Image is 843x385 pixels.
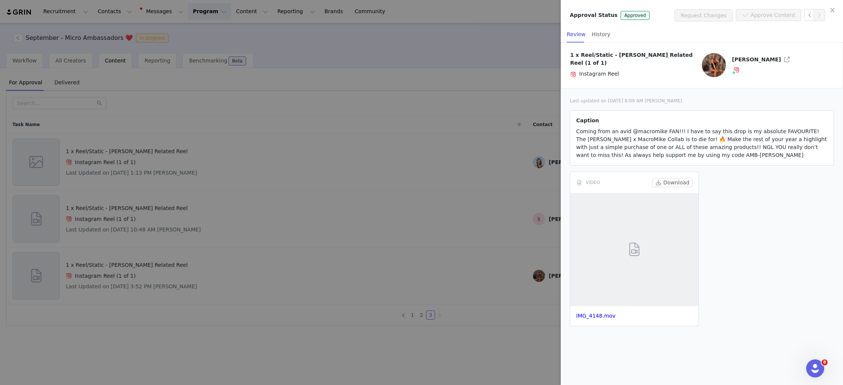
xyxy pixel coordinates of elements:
[576,313,616,319] a: IMG_4148.mov
[570,97,834,104] div: Last updated on [DATE] 8:09 AM [PERSON_NAME]
[702,53,726,77] img: 902e5a87-db35-4655-afd9-4c60e8b132e6.jpg
[652,178,692,187] button: Download
[576,128,827,158] span: Coming from an avid @macromike FAN!!! I have to say this drop is my absolute FAVOURITE! The [PERS...
[579,70,619,79] span: Instagram Reel
[806,359,824,377] iframe: Intercom live chat
[576,117,828,125] p: Caption
[570,72,576,78] img: instagram.svg
[822,359,828,365] span: 8
[733,67,740,73] img: instagram.svg
[586,179,600,186] span: VIDEO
